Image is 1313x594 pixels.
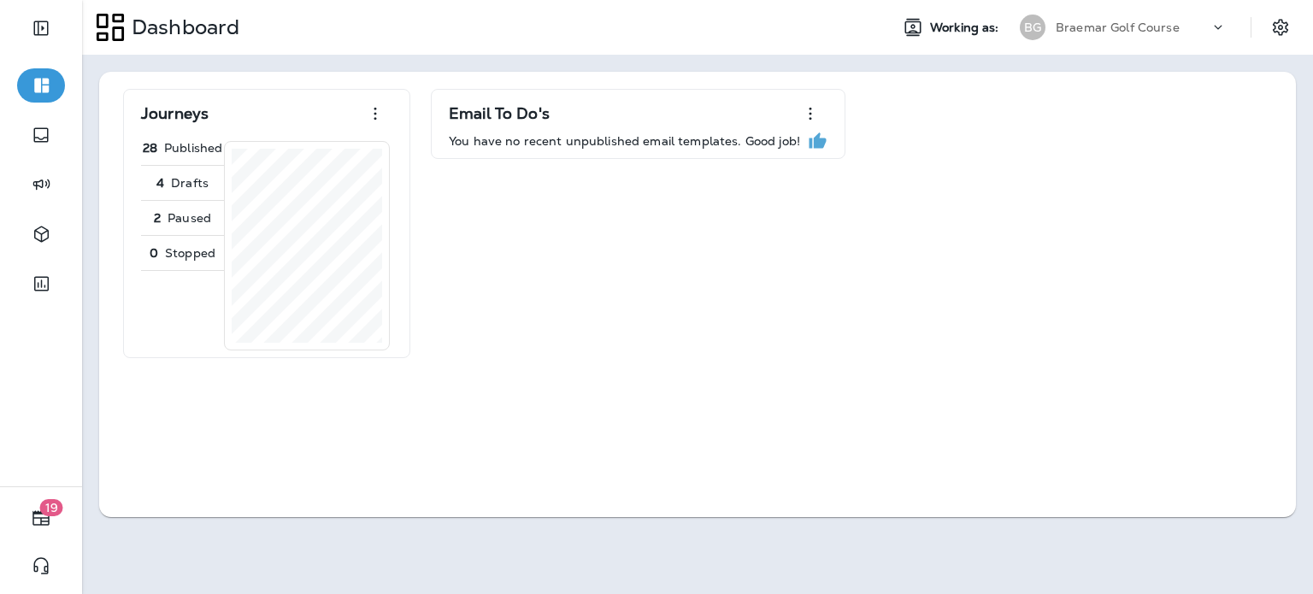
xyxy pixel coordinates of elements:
p: Braemar Golf Course [1056,21,1180,34]
p: 4 [156,176,164,190]
p: Dashboard [125,15,239,40]
p: Published [164,141,222,155]
p: 2 [154,211,161,225]
p: Journeys [141,105,209,122]
p: Drafts [171,176,209,190]
p: Paused [168,211,211,225]
p: You have no recent unpublished email templates. Good job! [449,134,800,148]
button: Expand Sidebar [17,11,65,45]
p: 28 [143,141,157,155]
p: Email To Do's [449,105,550,122]
span: Working as: [930,21,1003,35]
span: 19 [40,499,63,516]
p: Stopped [165,246,215,260]
p: 0 [150,246,158,260]
div: BG [1020,15,1045,40]
button: 19 [17,501,65,535]
button: Settings [1265,12,1296,43]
